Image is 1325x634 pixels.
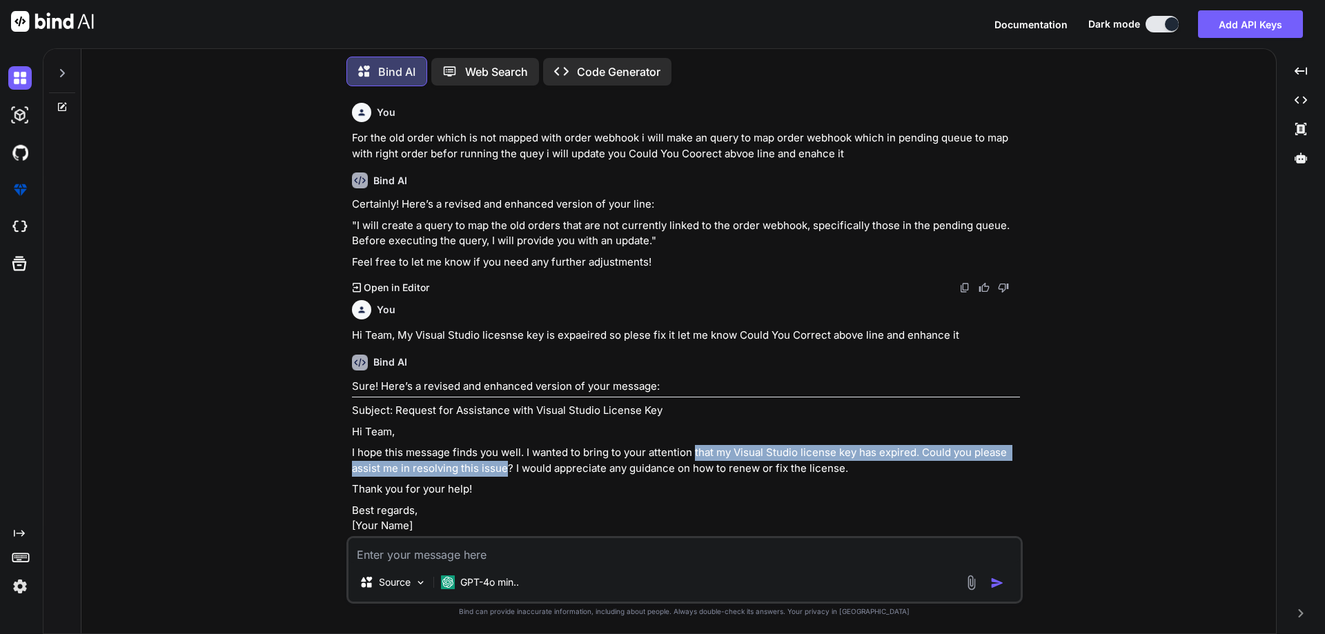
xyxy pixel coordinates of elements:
[963,575,979,591] img: attachment
[373,174,407,188] h6: Bind AI
[352,255,1020,270] p: Feel free to let me know if you need any further adjustments!
[8,215,32,239] img: cloudideIcon
[377,106,395,119] h6: You
[11,11,94,32] img: Bind AI
[8,141,32,164] img: githubDark
[441,575,455,589] img: GPT-4o mini
[8,575,32,598] img: settings
[998,282,1009,293] img: dislike
[352,403,1020,419] p: Subject: Request for Assistance with Visual Studio License Key
[352,482,1020,497] p: Thank you for your help!
[352,379,1020,395] p: Sure! Here’s a revised and enhanced version of your message:
[352,218,1020,249] p: "I will create a query to map the old orders that are not currently linked to the order webhook, ...
[352,503,1020,534] p: Best regards, [Your Name]
[346,606,1023,617] p: Bind can provide inaccurate information, including about people. Always double-check its answers....
[460,575,519,589] p: GPT-4o min..
[415,577,426,588] img: Pick Models
[373,355,407,369] h6: Bind AI
[352,424,1020,440] p: Hi Team,
[8,66,32,90] img: darkChat
[352,197,1020,212] p: Certainly! Here’s a revised and enhanced version of your line:
[577,63,660,80] p: Code Generator
[994,17,1068,32] button: Documentation
[1198,10,1303,38] button: Add API Keys
[364,281,429,295] p: Open in Editor
[990,576,1004,590] img: icon
[377,303,395,317] h6: You
[959,282,970,293] img: copy
[352,130,1020,161] p: For the old order which is not mapped with order webhook i will make an query to map order webhoo...
[8,178,32,201] img: premium
[465,63,528,80] p: Web Search
[979,282,990,293] img: like
[1088,17,1140,31] span: Dark mode
[352,445,1020,476] p: I hope this message finds you well. I wanted to bring to your attention that my Visual Studio lic...
[352,328,1020,344] p: Hi Team, My Visual Studio licesnse key is expaeired so plese fix it let me know Could You Correct...
[378,63,415,80] p: Bind AI
[379,575,411,589] p: Source
[994,19,1068,30] span: Documentation
[8,103,32,127] img: darkAi-studio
